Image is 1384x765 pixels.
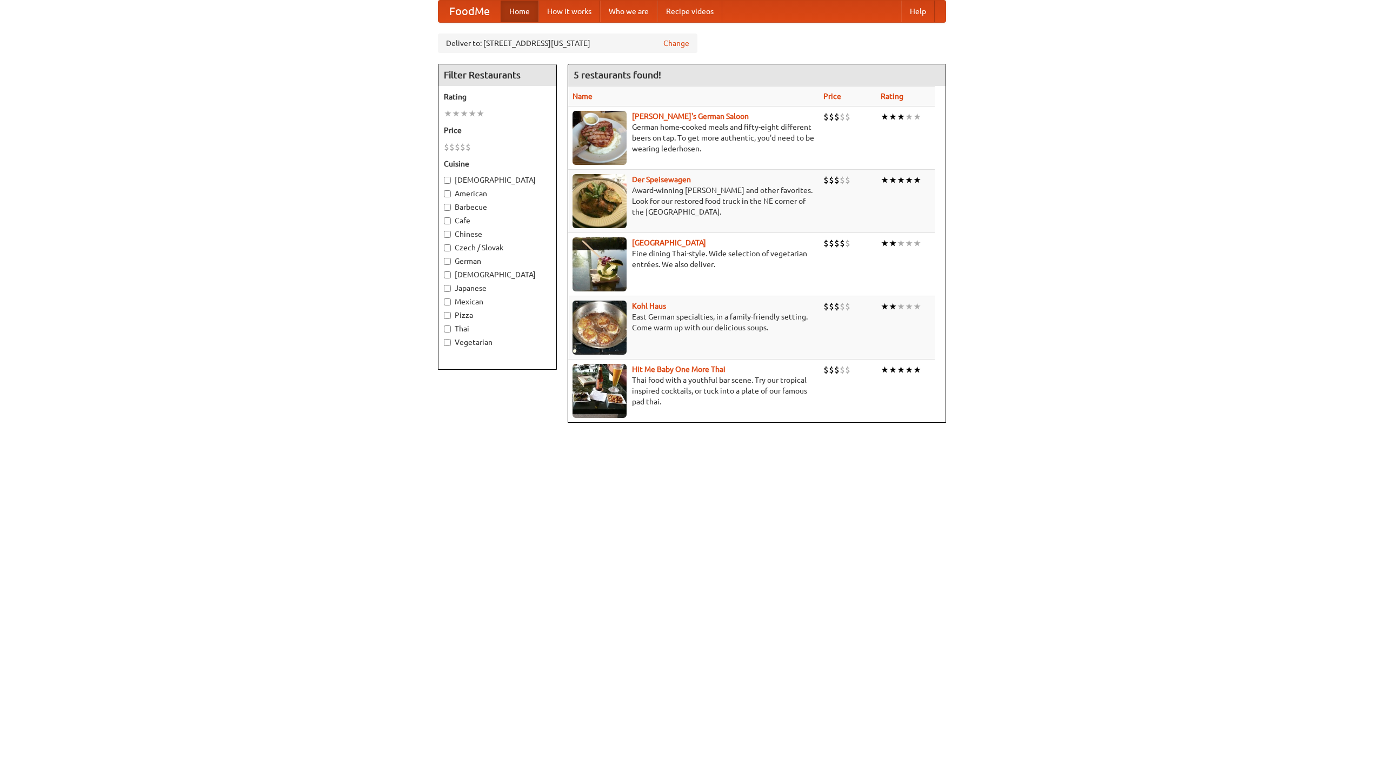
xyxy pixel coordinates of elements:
h5: Rating [444,91,551,102]
input: Pizza [444,312,451,319]
input: American [444,190,451,197]
ng-pluralize: 5 restaurants found! [574,70,661,80]
li: ★ [905,301,913,312]
li: $ [829,364,834,376]
li: ★ [889,111,897,123]
li: $ [845,111,850,123]
div: Deliver to: [STREET_ADDRESS][US_STATE] [438,34,697,53]
b: Der Speisewagen [632,175,691,184]
img: kohlhaus.jpg [573,301,627,355]
li: ★ [913,174,921,186]
a: Change [663,38,689,49]
li: ★ [913,111,921,123]
a: Hit Me Baby One More Thai [632,365,726,374]
li: $ [455,141,460,153]
a: [PERSON_NAME]'s German Saloon [632,112,749,121]
li: ★ [889,237,897,249]
li: ★ [897,364,905,376]
li: $ [845,301,850,312]
label: Japanese [444,283,551,294]
img: esthers.jpg [573,111,627,165]
li: $ [823,364,829,376]
li: ★ [897,174,905,186]
li: ★ [905,237,913,249]
input: Barbecue [444,204,451,211]
img: satay.jpg [573,237,627,291]
li: ★ [452,108,460,119]
li: $ [829,301,834,312]
label: Vegetarian [444,337,551,348]
label: [DEMOGRAPHIC_DATA] [444,269,551,280]
li: ★ [444,108,452,119]
li: $ [823,301,829,312]
li: ★ [889,364,897,376]
input: Japanese [444,285,451,292]
a: FoodMe [438,1,501,22]
a: Home [501,1,538,22]
li: $ [840,174,845,186]
p: Award-winning [PERSON_NAME] and other favorites. Look for our restored food truck in the NE corne... [573,185,815,217]
li: $ [840,111,845,123]
input: [DEMOGRAPHIC_DATA] [444,177,451,184]
li: $ [845,364,850,376]
a: Name [573,92,593,101]
li: ★ [460,108,468,119]
img: babythai.jpg [573,364,627,418]
li: $ [823,174,829,186]
label: German [444,256,551,267]
a: [GEOGRAPHIC_DATA] [632,238,706,247]
li: $ [465,141,471,153]
li: ★ [881,364,889,376]
input: Vegetarian [444,339,451,346]
input: Cafe [444,217,451,224]
label: Cafe [444,215,551,226]
li: $ [460,141,465,153]
li: ★ [881,174,889,186]
li: ★ [468,108,476,119]
label: Thai [444,323,551,334]
li: ★ [897,301,905,312]
li: ★ [476,108,484,119]
input: [DEMOGRAPHIC_DATA] [444,271,451,278]
h4: Filter Restaurants [438,64,556,86]
a: Help [901,1,935,22]
p: German home-cooked meals and fifty-eight different beers on tap. To get more authentic, you'd nee... [573,122,815,154]
li: $ [829,111,834,123]
li: ★ [897,111,905,123]
input: Mexican [444,298,451,305]
li: ★ [881,301,889,312]
li: $ [444,141,449,153]
input: Thai [444,325,451,332]
li: $ [823,111,829,123]
li: ★ [913,237,921,249]
li: $ [823,237,829,249]
li: $ [834,111,840,123]
h5: Cuisine [444,158,551,169]
li: $ [840,364,845,376]
a: Price [823,92,841,101]
a: Kohl Haus [632,302,666,310]
li: ★ [913,364,921,376]
a: Recipe videos [657,1,722,22]
a: How it works [538,1,600,22]
li: $ [840,237,845,249]
li: $ [845,237,850,249]
li: $ [834,174,840,186]
a: Rating [881,92,903,101]
a: Who we are [600,1,657,22]
li: ★ [881,111,889,123]
li: $ [829,174,834,186]
label: Pizza [444,310,551,321]
p: Thai food with a youthful bar scene. Try our tropical inspired cocktails, or tuck into a plate of... [573,375,815,407]
p: Fine dining Thai-style. Wide selection of vegetarian entrées. We also deliver. [573,248,815,270]
li: $ [449,141,455,153]
li: $ [845,174,850,186]
li: $ [834,237,840,249]
label: Mexican [444,296,551,307]
label: Chinese [444,229,551,240]
li: $ [834,364,840,376]
input: Czech / Slovak [444,244,451,251]
label: Czech / Slovak [444,242,551,253]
